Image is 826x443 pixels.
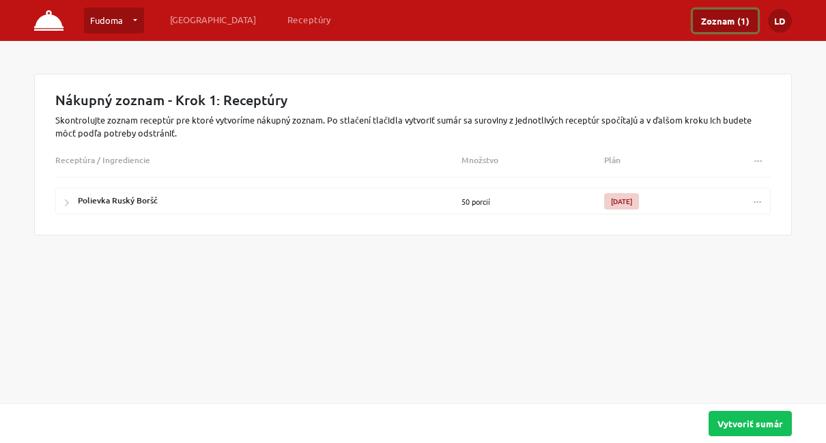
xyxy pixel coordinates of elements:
button: LD [768,9,792,33]
div: 50 porcií [461,188,604,214]
div: [DATE] [604,193,639,210]
button: ... [745,191,770,211]
span: ... [754,153,763,163]
div: Receptúra / Ingrediencie [55,150,461,170]
span: ... [754,194,762,204]
a: [GEOGRAPHIC_DATA] [165,8,261,32]
div: Plán [604,150,747,170]
p: Skontrolujte zoznam receptúr pre ktoré vytvoríme nákupný zoznam. Po stlačení tlačidla vytvoriť su... [55,113,771,139]
img: FUDOMA [34,10,63,31]
a: Fudoma [84,8,144,33]
a: Receptúry [282,8,337,32]
button: ... [746,150,771,170]
div: Polievka Ruský Boršč [78,188,158,214]
button: Vytvoriť sumár [709,411,792,436]
a: Zoznam (1) [693,10,758,32]
h5: Nákupný zoznam - Krok 1: Receptúry [55,91,771,108]
div: Množstvo [461,150,605,170]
